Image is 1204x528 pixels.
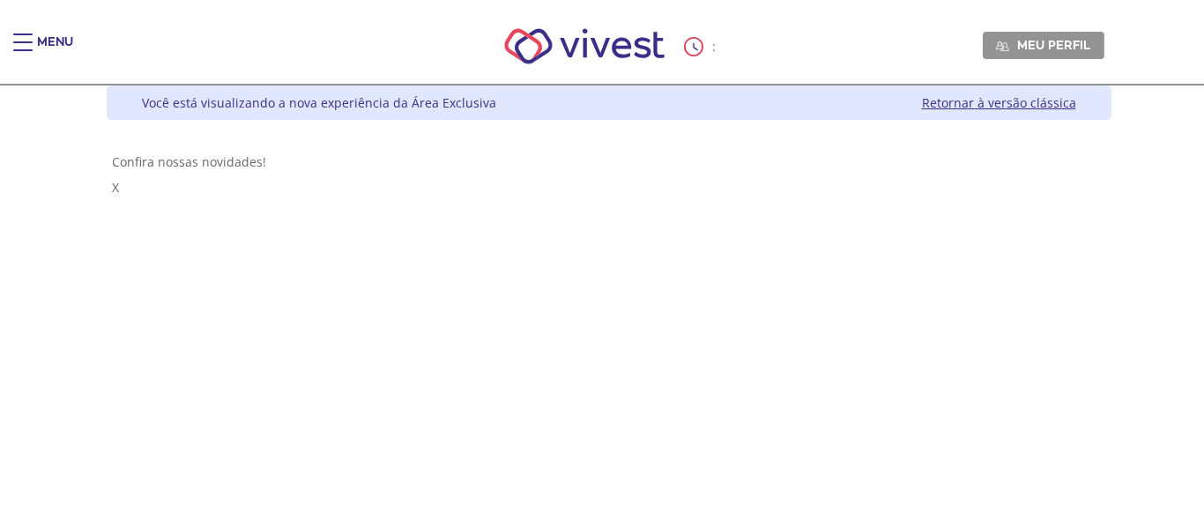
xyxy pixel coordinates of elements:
span: X [112,179,119,196]
a: Retornar à versão clássica [922,94,1076,111]
span: Meu perfil [1017,37,1090,53]
a: Meu perfil [983,32,1104,58]
img: Vivest [485,9,685,84]
div: Confira nossas novidades! [112,153,1106,170]
img: Meu perfil [996,40,1009,53]
div: : [684,37,719,56]
div: Você está visualizando a nova experiência da Área Exclusiva [142,94,496,111]
div: Vivest [93,86,1111,528]
div: Menu [37,33,73,69]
